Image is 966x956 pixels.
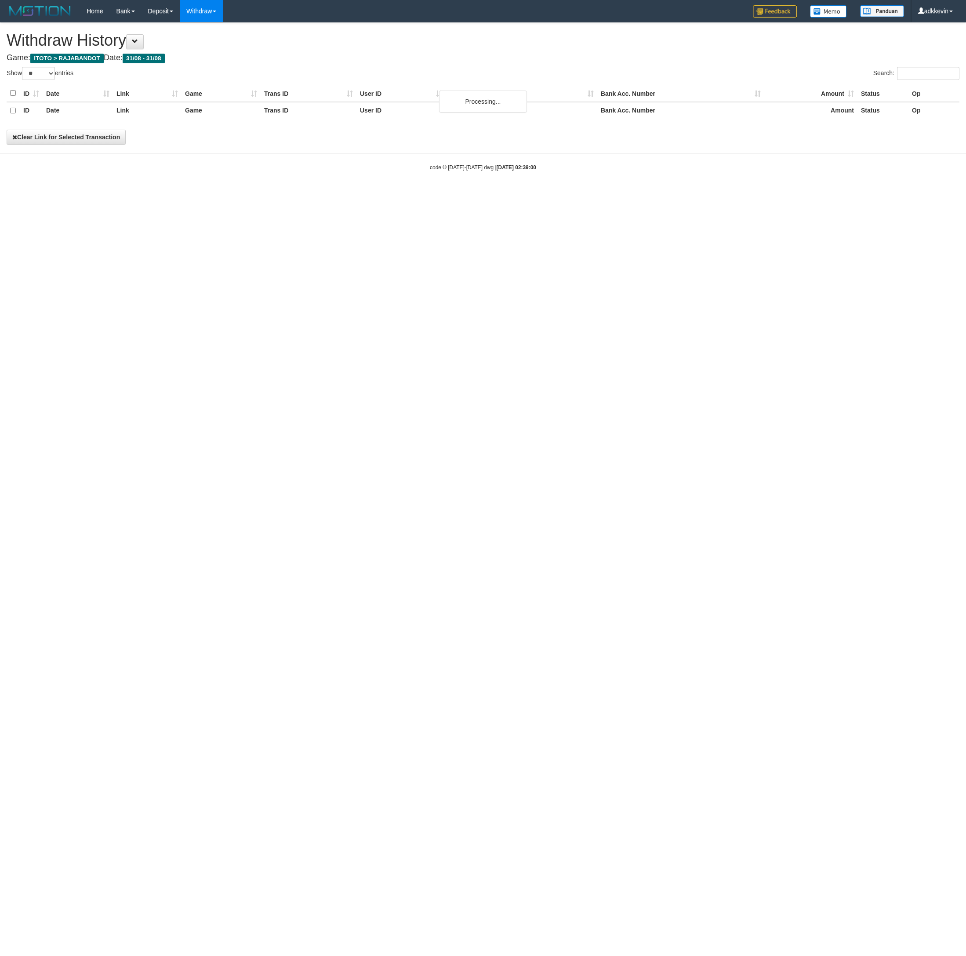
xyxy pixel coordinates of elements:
th: Amount [764,102,857,119]
h1: Withdraw History [7,32,959,49]
th: Date [43,85,113,102]
th: Bank Acc. Number [597,102,764,119]
th: Game [182,102,261,119]
label: Search: [873,67,959,80]
img: Feedback.jpg [753,5,797,18]
th: Op [908,85,959,102]
th: Date [43,102,113,119]
th: Link [113,85,182,102]
th: Bank Acc. Name [446,85,597,102]
th: Game [182,85,261,102]
th: User ID [356,102,446,119]
th: Bank Acc. Number [597,85,764,102]
button: Clear Link for Selected Transaction [7,130,126,145]
th: ID [20,85,43,102]
th: Link [113,102,182,119]
img: panduan.png [860,5,904,17]
input: Search: [897,67,959,80]
span: ITOTO > RAJABANDOT [30,54,104,63]
select: Showentries [22,67,55,80]
th: User ID [356,85,446,102]
img: MOTION_logo.png [7,4,73,18]
label: Show entries [7,67,73,80]
th: Trans ID [261,85,356,102]
th: Status [857,85,908,102]
th: ID [20,102,43,119]
th: Amount [764,85,857,102]
div: Processing... [439,91,527,113]
strong: [DATE] 02:39:00 [497,164,536,171]
th: Op [908,102,959,119]
h4: Game: Date: [7,54,959,62]
img: Button%20Memo.svg [810,5,847,18]
small: code © [DATE]-[DATE] dwg | [430,164,536,171]
span: 31/08 - 31/08 [123,54,165,63]
th: Status [857,102,908,119]
th: Trans ID [261,102,356,119]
